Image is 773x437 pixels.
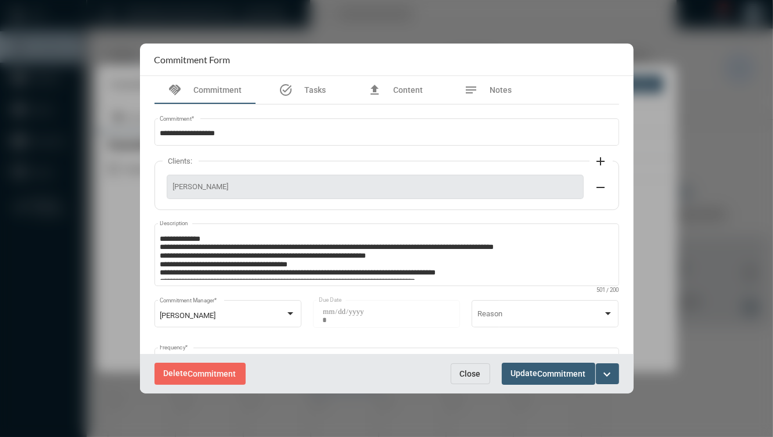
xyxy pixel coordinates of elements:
[173,182,577,191] span: [PERSON_NAME]
[188,370,236,379] span: Commitment
[163,157,199,165] label: Clients:
[393,85,423,95] span: Content
[164,369,236,378] span: Delete
[465,83,479,97] mat-icon: notes
[304,85,326,95] span: Tasks
[451,363,490,384] button: Close
[279,83,293,97] mat-icon: task_alt
[194,85,242,95] span: Commitment
[538,370,586,379] span: Commitment
[460,369,481,378] span: Close
[594,180,608,194] mat-icon: remove
[594,154,608,168] mat-icon: add
[490,85,512,95] span: Notes
[154,54,231,65] h2: Commitment Form
[368,83,382,97] mat-icon: file_upload
[154,363,246,384] button: DeleteCommitment
[601,367,614,381] mat-icon: expand_more
[597,287,619,294] mat-hint: 501 / 200
[502,363,595,384] button: UpdateCommitment
[168,83,182,97] mat-icon: handshake
[511,369,586,378] span: Update
[160,311,215,320] span: [PERSON_NAME]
